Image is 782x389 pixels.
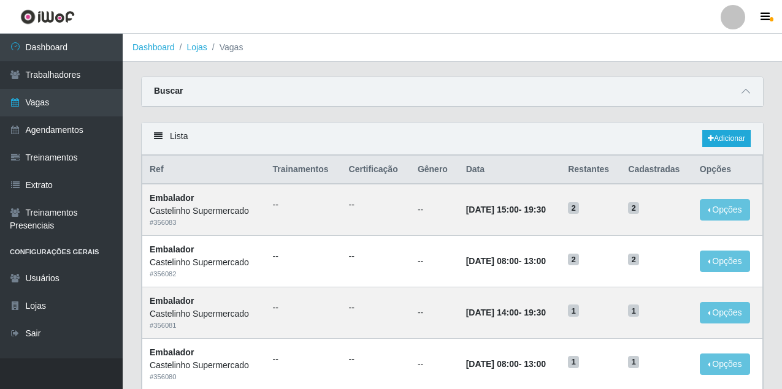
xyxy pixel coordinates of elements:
[150,256,258,269] div: Castelinho Supermercado
[123,34,782,62] nav: breadcrumb
[150,193,194,203] strong: Embalador
[410,184,459,235] td: --
[466,308,519,317] time: [DATE] 14:00
[150,308,258,320] div: Castelinho Supermercado
[273,301,334,314] ul: --
[466,205,519,214] time: [DATE] 15:00
[349,353,403,366] ul: --
[692,156,763,184] th: Opções
[150,359,258,372] div: Castelinho Supermercado
[349,301,403,314] ul: --
[466,205,546,214] strong: -
[700,251,750,272] button: Opções
[410,156,459,184] th: Gênero
[150,347,194,357] strong: Embalador
[266,156,342,184] th: Trainamentos
[466,256,519,266] time: [DATE] 08:00
[524,205,546,214] time: 19:30
[150,217,258,228] div: # 356083
[628,356,639,368] span: 1
[628,304,639,317] span: 1
[524,308,546,317] time: 19:30
[702,130,751,147] a: Adicionar
[410,287,459,338] td: --
[207,41,243,54] li: Vagas
[568,356,579,368] span: 1
[150,244,194,254] strong: Embalador
[466,359,519,369] time: [DATE] 08:00
[621,156,692,184] th: Cadastradas
[700,302,750,323] button: Opções
[349,250,403,263] ul: --
[150,205,258,217] div: Castelinho Supermercado
[700,353,750,375] button: Opções
[628,202,639,214] span: 2
[273,353,334,366] ul: --
[466,359,546,369] strong: -
[150,296,194,306] strong: Embalador
[410,236,459,287] td: --
[466,308,546,317] strong: -
[150,269,258,279] div: # 356082
[568,304,579,317] span: 1
[561,156,621,184] th: Restantes
[150,320,258,331] div: # 356081
[342,156,410,184] th: Certificação
[349,198,403,211] ul: --
[142,123,763,155] div: Lista
[154,86,183,96] strong: Buscar
[273,198,334,211] ul: --
[186,42,207,52] a: Lojas
[568,254,579,266] span: 2
[466,256,546,266] strong: -
[459,156,561,184] th: Data
[142,156,266,184] th: Ref
[524,256,546,266] time: 13:00
[628,254,639,266] span: 2
[524,359,546,369] time: 13:00
[273,250,334,263] ul: --
[150,372,258,382] div: # 356080
[132,42,175,52] a: Dashboard
[568,202,579,214] span: 2
[700,199,750,221] button: Opções
[20,9,75,25] img: CoreUI Logo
